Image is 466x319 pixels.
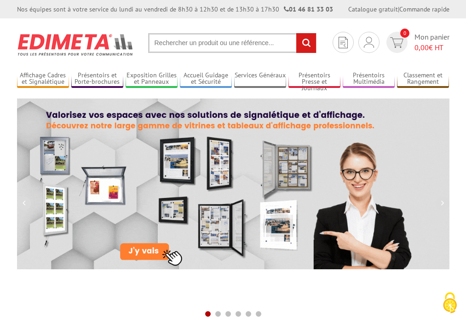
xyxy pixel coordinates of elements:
div: Nos équipes sont à votre service du lundi au vendredi de 8h30 à 12h30 et de 13h30 à 17h30 [17,5,333,14]
div: | [348,5,449,14]
a: Présentoirs Multimédia [343,71,395,87]
a: Services Généraux [234,71,286,87]
span: 0 [400,29,409,38]
a: Exposition Grilles et Panneaux [126,71,178,87]
img: devis rapide [339,37,348,48]
span: € HT [414,42,449,53]
img: devis rapide [390,37,403,48]
a: Classement et Rangement [397,71,449,87]
a: Catalogue gratuit [348,5,398,13]
input: rechercher [296,33,316,53]
a: Affichage Cadres et Signalétique [17,71,69,87]
span: 0,00 [414,43,429,52]
input: Rechercher un produit ou une référence... [148,33,316,53]
strong: 01 46 81 33 03 [284,5,333,13]
button: Cookies (fenêtre modale) [434,288,466,319]
a: devis rapide 0 Mon panier 0,00€ HT [384,32,449,53]
a: Commande rapide [399,5,449,13]
img: Présentoir, panneau, stand - Edimeta - PLV, affichage, mobilier bureau, entreprise [17,28,134,62]
a: Présentoirs et Porte-brochures [71,71,123,87]
a: Présentoirs Presse et Journaux [288,71,340,87]
span: Mon panier [414,32,449,53]
img: Cookies (fenêtre modale) [438,291,461,314]
img: devis rapide [364,37,374,48]
a: Accueil Guidage et Sécurité [180,71,232,87]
